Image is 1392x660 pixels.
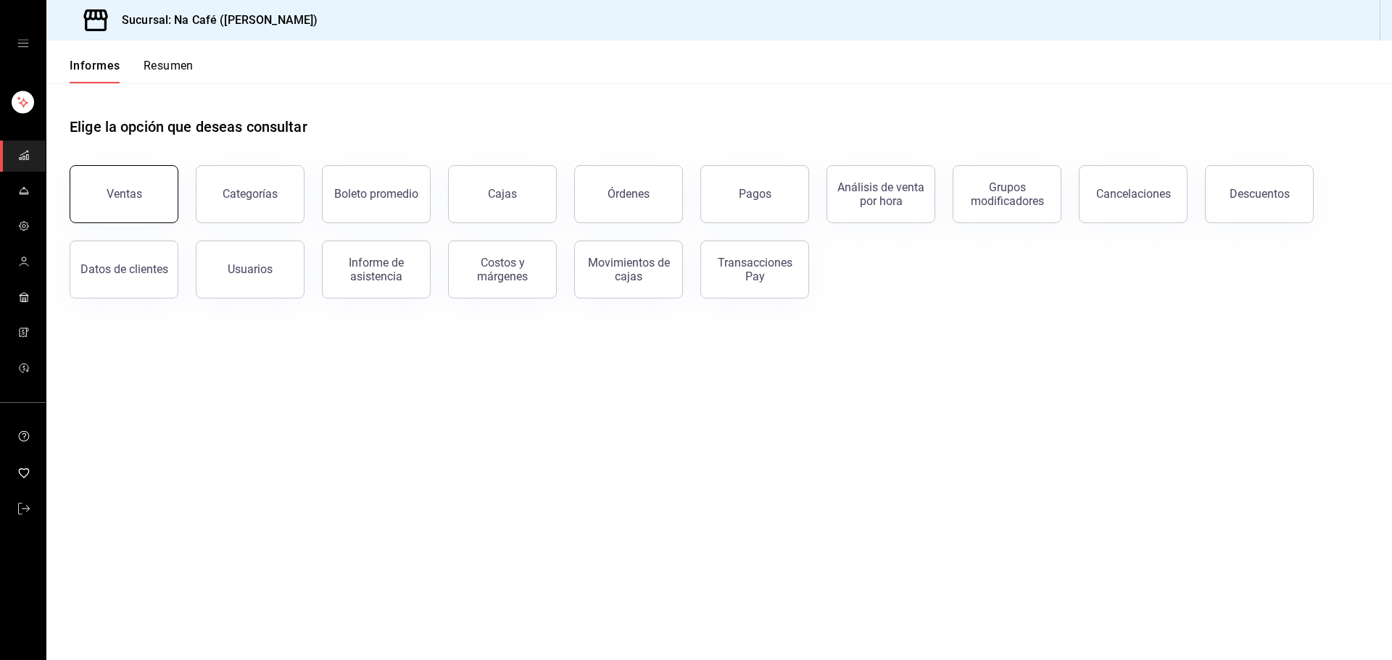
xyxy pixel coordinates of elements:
[107,187,142,201] font: Ventas
[122,13,318,27] font: Sucursal: Na Café ([PERSON_NAME])
[70,118,307,135] font: Elige la opción que deseas consultar
[70,241,178,298] button: Datos de clientes
[837,180,924,208] font: Análisis de venta por hora
[971,180,1044,208] font: Grupos modificadores
[826,165,935,223] button: Análisis de venta por hora
[608,187,650,201] font: Órdenes
[322,165,431,223] button: Boleto promedio
[196,165,304,223] button: Categorías
[80,262,168,276] font: Datos de clientes
[196,241,304,298] button: Usuarios
[334,187,418,201] font: Boleto promedio
[1096,187,1171,201] font: Cancelaciones
[953,165,1061,223] button: Grupos modificadores
[1230,187,1290,201] font: Descuentos
[228,262,273,276] font: Usuarios
[144,59,194,72] font: Resumen
[223,187,278,201] font: Categorías
[70,165,178,223] button: Ventas
[349,256,404,283] font: Informe de asistencia
[70,59,120,72] font: Informes
[574,165,683,223] button: Órdenes
[574,241,683,298] button: Movimientos de cajas
[70,58,194,83] div: pestañas de navegación
[739,187,771,201] font: Pagos
[488,187,517,201] font: Cajas
[448,241,557,298] button: Costos y márgenes
[448,165,557,223] button: Cajas
[718,256,792,283] font: Transacciones Pay
[322,241,431,298] button: Informe de asistencia
[700,165,809,223] button: Pagos
[17,38,29,49] button: cajón abierto
[1205,165,1314,223] button: Descuentos
[1079,165,1188,223] button: Cancelaciones
[477,256,528,283] font: Costos y márgenes
[700,241,809,298] button: Transacciones Pay
[588,256,670,283] font: Movimientos de cajas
